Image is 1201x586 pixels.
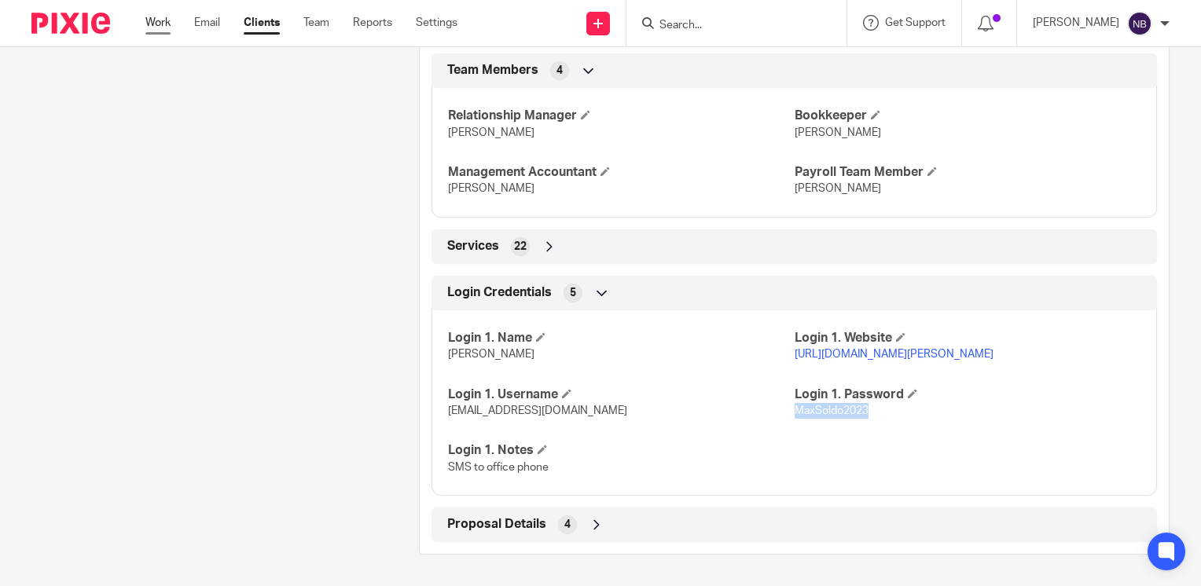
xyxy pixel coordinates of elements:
[448,349,534,360] span: [PERSON_NAME]
[448,386,794,403] h4: Login 1. Username
[1127,11,1152,36] img: svg%3E
[795,108,1140,124] h4: Bookkeeper
[795,183,881,194] span: [PERSON_NAME]
[448,442,794,459] h4: Login 1. Notes
[353,15,392,31] a: Reports
[448,164,794,181] h4: Management Accountant
[570,285,576,301] span: 5
[885,17,946,28] span: Get Support
[416,15,457,31] a: Settings
[145,15,171,31] a: Work
[447,516,546,533] span: Proposal Details
[447,238,499,255] span: Services
[244,15,280,31] a: Clients
[448,108,794,124] h4: Relationship Manager
[795,405,869,416] span: MaxSoldo2023
[448,330,794,346] h4: Login 1. Name
[795,164,1140,181] h4: Payroll Team Member
[658,19,799,33] input: Search
[448,183,534,194] span: [PERSON_NAME]
[303,15,329,31] a: Team
[795,349,993,360] a: [URL][DOMAIN_NAME][PERSON_NAME]
[795,127,881,138] span: [PERSON_NAME]
[448,405,627,416] span: [EMAIL_ADDRESS][DOMAIN_NAME]
[514,239,527,255] span: 22
[448,462,549,473] span: SMS to office phone
[795,386,1140,403] h4: Login 1. Password
[194,15,220,31] a: Email
[564,517,571,533] span: 4
[795,330,1140,346] h4: Login 1. Website
[31,13,110,34] img: Pixie
[447,62,538,79] span: Team Members
[1033,15,1119,31] p: [PERSON_NAME]
[448,127,534,138] span: [PERSON_NAME]
[556,63,563,79] span: 4
[447,284,552,301] span: Login Credentials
